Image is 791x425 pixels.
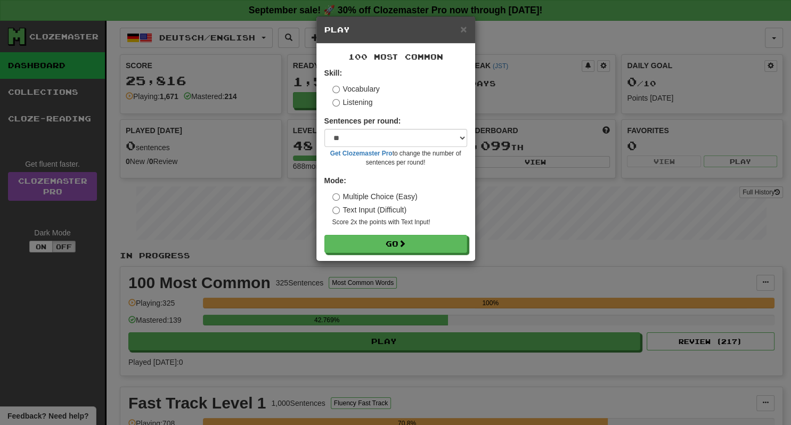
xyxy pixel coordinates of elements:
[324,149,467,167] small: to change the number of sentences per round!
[332,86,340,93] input: Vocabulary
[324,24,467,35] h5: Play
[324,116,401,126] label: Sentences per round:
[324,69,342,77] strong: Skill:
[460,23,467,35] span: ×
[348,52,443,61] span: 100 Most Common
[324,235,467,253] button: Go
[332,207,340,214] input: Text Input (Difficult)
[332,193,340,201] input: Multiple Choice (Easy)
[330,150,393,157] a: Get Clozemaster Pro
[332,99,340,107] input: Listening
[332,97,373,108] label: Listening
[332,191,418,202] label: Multiple Choice (Easy)
[324,176,346,185] strong: Mode:
[332,218,467,227] small: Score 2x the points with Text Input !
[332,84,380,94] label: Vocabulary
[460,23,467,35] button: Close
[332,205,407,215] label: Text Input (Difficult)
